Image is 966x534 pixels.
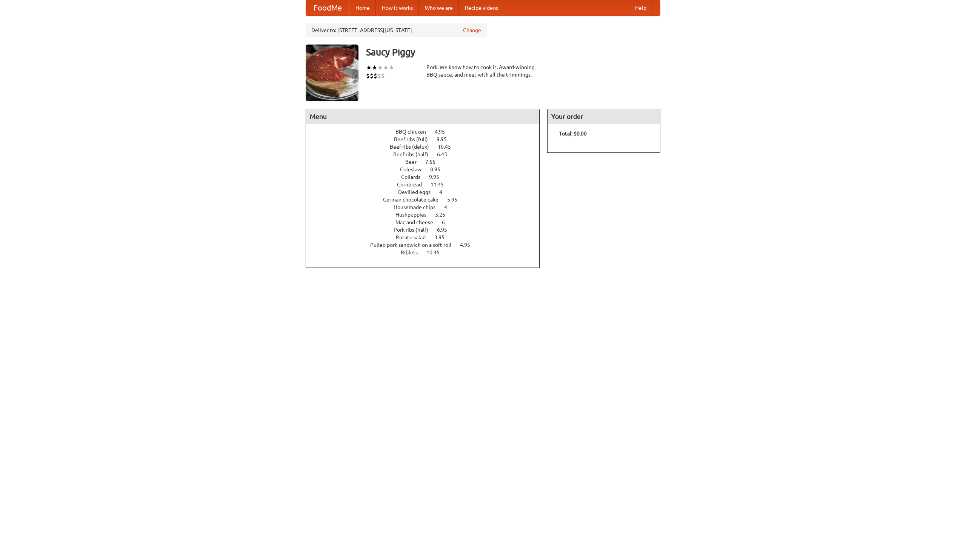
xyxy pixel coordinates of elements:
li: $ [366,72,370,80]
span: Devilled eggs [398,189,438,195]
a: German chocolate cake 5.95 [383,197,471,203]
span: 5.95 [447,197,465,203]
li: ★ [372,63,377,72]
a: Devilled eggs 4 [398,189,456,195]
a: Who we are [419,0,459,15]
span: Beef ribs (full) [394,136,435,142]
span: German chocolate cake [383,197,446,203]
span: Collards [401,174,428,180]
span: 9.95 [437,136,454,142]
a: Mac and cheese 6 [395,219,459,225]
span: Beer [405,159,424,165]
li: ★ [366,63,372,72]
a: Recipe videos [459,0,504,15]
a: Help [629,0,652,15]
span: 3.25 [435,212,453,218]
h3: Saucy Piggy [366,45,660,60]
a: Pork ribs (half) 6.95 [394,227,461,233]
a: Beef ribs (half) 6.45 [393,151,461,157]
li: $ [381,72,385,80]
a: Riblets 10.45 [401,249,454,255]
span: Hushpuppies [395,212,434,218]
a: Cornbread 11.45 [397,182,458,188]
a: Beef ribs (delux) 10.45 [390,144,465,150]
li: ★ [377,63,383,72]
a: Housemade chips 4 [394,204,461,210]
span: Cornbread [397,182,429,188]
a: Potato salad 3.95 [396,234,458,240]
h4: Your order [548,109,660,124]
span: 4.95 [460,242,478,248]
h4: Menu [306,109,539,124]
span: 11.45 [431,182,451,188]
span: 7.55 [425,159,443,165]
li: $ [374,72,377,80]
img: angular.jpg [306,45,358,101]
span: Beef ribs (half) [393,151,436,157]
div: Pork. We know how to cook it. Award-winning BBQ sauce, and meat with all the trimmings. [426,63,540,78]
span: Coleslaw [400,166,429,172]
a: How it works [376,0,419,15]
span: 4.95 [435,129,452,135]
a: Home [349,0,376,15]
a: BBQ chicken 4.95 [395,129,459,135]
span: BBQ chicken [395,129,434,135]
a: FoodMe [306,0,349,15]
span: 6.45 [437,151,455,157]
span: Riblets [401,249,425,255]
span: 4 [444,204,455,210]
li: ★ [383,63,389,72]
a: Coleslaw 8.95 [400,166,454,172]
span: Pork ribs (half) [394,227,436,233]
li: $ [370,72,374,80]
span: 9.95 [429,174,447,180]
li: $ [377,72,381,80]
span: 10.45 [426,249,447,255]
span: 3.95 [434,234,452,240]
a: Pulled pork sandwich on a soft roll 4.95 [370,242,484,248]
a: Change [463,26,481,34]
span: Potato salad [396,234,433,240]
a: Collards 9.95 [401,174,453,180]
span: 8.95 [430,166,448,172]
span: 6 [442,219,452,225]
a: Beef ribs (full) 9.95 [394,136,461,142]
a: Hushpuppies 3.25 [395,212,459,218]
a: Beer 7.55 [405,159,449,165]
span: Pulled pork sandwich on a soft roll [370,242,459,248]
b: Total: $0.00 [559,131,587,137]
div: Deliver to: [STREET_ADDRESS][US_STATE] [306,23,487,37]
span: Housemade chips [394,204,443,210]
span: Beef ribs (delux) [390,144,437,150]
span: 10.45 [438,144,458,150]
span: 4 [439,189,450,195]
span: Mac and cheese [395,219,441,225]
span: 6.95 [437,227,455,233]
li: ★ [389,63,394,72]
